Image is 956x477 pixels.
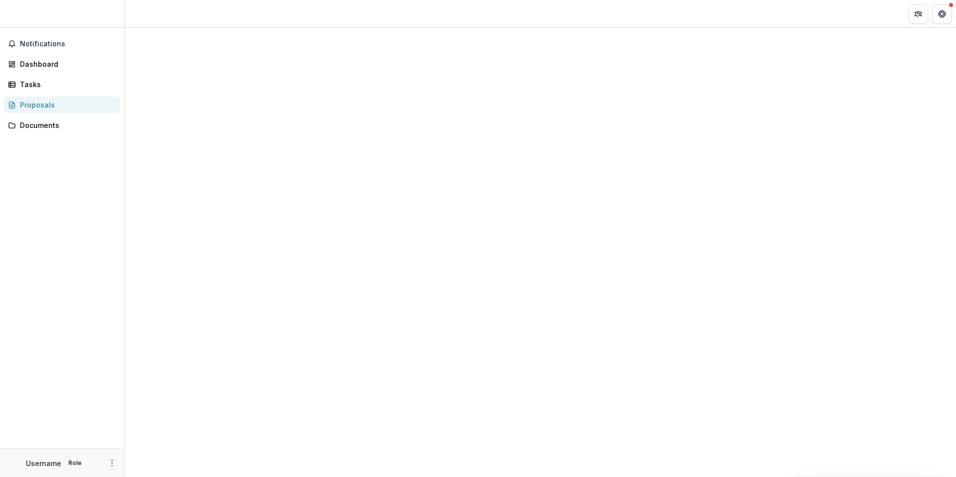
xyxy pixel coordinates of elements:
p: Username [26,458,61,469]
a: Dashboard [4,56,120,72]
div: Tasks [20,79,112,90]
p: Role [65,459,85,468]
a: Tasks [4,76,120,93]
button: Notifications [4,36,120,52]
div: Dashboard [20,59,112,69]
span: Notifications [20,40,116,48]
div: Proposals [20,100,112,110]
button: More [106,457,118,469]
button: Partners [908,4,928,24]
button: Get Help [932,4,952,24]
a: Documents [4,117,120,133]
div: Documents [20,120,112,130]
a: Proposals [4,97,120,113]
